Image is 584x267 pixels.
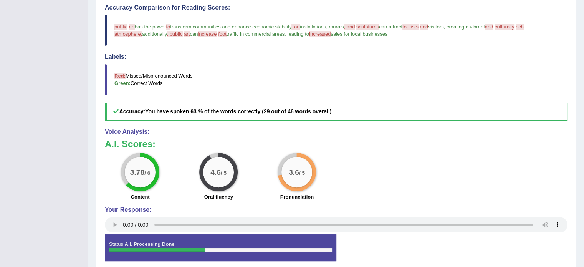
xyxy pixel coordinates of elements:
[495,24,514,30] span: culturally
[485,24,493,30] span: and
[516,24,524,30] span: rich
[210,168,221,176] big: 4.6
[285,31,286,37] span: ,
[444,24,445,30] span: ,
[114,24,127,30] span: public
[130,168,144,176] big: 3.78
[344,24,355,30] span: , and
[288,31,309,37] span: leading to
[114,73,126,79] b: Red:
[105,139,156,149] b: A.I. Scores:
[145,108,331,114] b: You have spoken 63 % of the words correctly (29 out of 46 words overall)
[166,24,170,30] span: to
[105,103,567,121] h5: Accuracy:
[289,168,299,176] big: 3.6
[198,31,217,37] span: increase
[218,31,227,37] span: foot
[144,170,150,176] small: / 6
[131,193,150,201] label: Content
[329,24,344,30] span: murals
[420,24,428,30] span: and
[356,24,379,30] span: sculptures
[379,24,402,30] span: can attract
[114,80,131,86] b: Green:
[170,24,291,30] span: transform communities and enhance economic stability
[300,24,326,30] span: installations
[105,234,336,261] div: Status:
[142,31,167,37] span: additionally
[135,24,166,30] span: has the power
[402,24,419,30] span: tourists
[114,31,142,37] span: atmosphere.
[167,31,182,37] span: , public
[309,31,331,37] span: increased
[227,31,285,37] span: traffic in commercial areas
[129,24,135,30] span: art
[105,206,567,213] h4: Your Response:
[105,64,567,95] blockquote: Missed/Mispronounced Words Correct Words
[280,193,314,201] label: Pronunciation
[105,128,567,135] h4: Voice Analysis:
[105,4,567,11] h4: Accuracy Comparison for Reading Scores:
[184,31,190,37] span: art
[221,170,227,176] small: / 5
[299,170,305,176] small: / 5
[326,24,328,30] span: ,
[190,31,198,37] span: can
[331,31,387,37] span: sales for local businesses
[291,24,300,30] span: . art
[124,241,174,247] strong: A.I. Processing Done
[204,193,233,201] label: Oral fluency
[428,24,443,30] span: visitors
[447,24,485,30] span: creating a vibrant
[105,53,567,60] h4: Labels:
